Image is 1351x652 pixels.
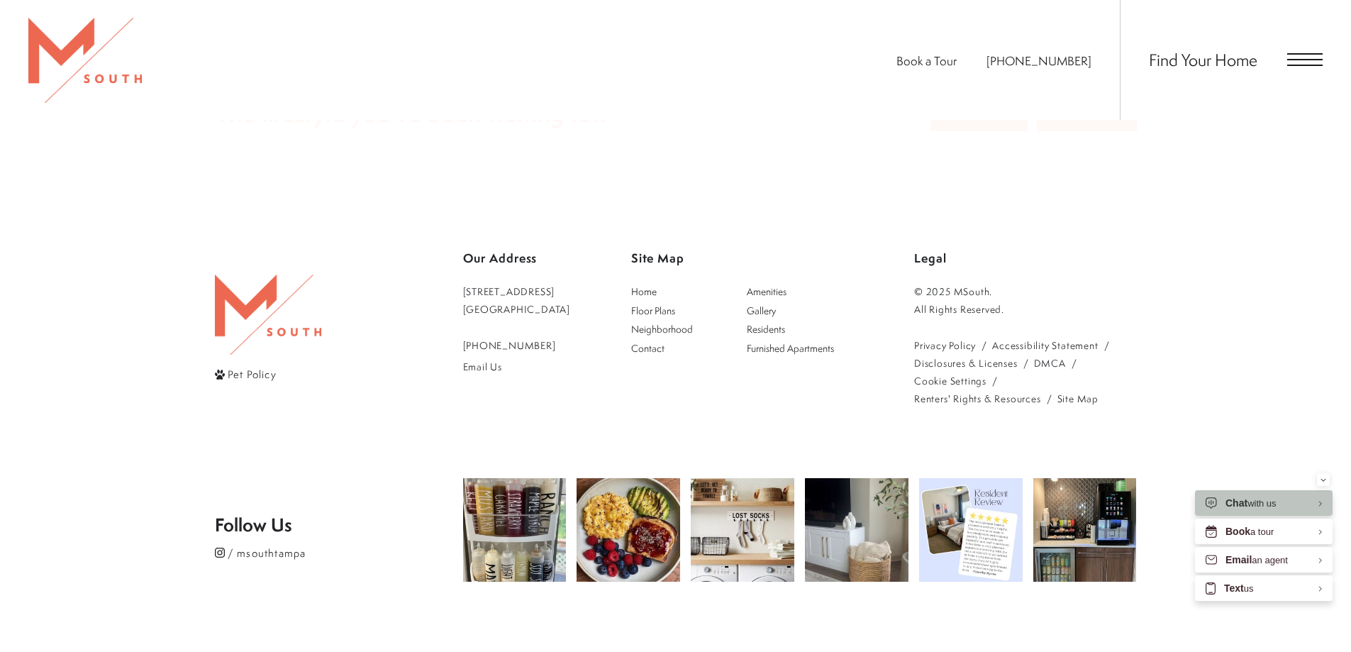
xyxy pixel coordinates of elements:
[28,18,142,103] img: MSouth
[215,275,321,354] img: MSouth
[228,545,306,560] span: / msouthtampa
[228,367,277,382] span: Pet Policy
[463,338,556,352] span: [PHONE_NUMBER]
[631,245,854,272] p: Site Map
[919,478,1023,582] img: Come see what all the hype is about! Get your new home today! #msouthtampa #movenow #thankful #be...
[896,53,957,69] a: Book a Tour
[740,282,847,302] a: Go to Amenities
[740,320,847,339] a: Go to Residents
[624,282,731,302] a: Go to Home
[624,320,731,339] a: Go to Neighborhood
[914,336,976,354] a: Greystar privacy policy
[747,322,785,336] span: Residents
[914,354,1018,372] a: Local and State Disclosures and License Information
[463,478,567,582] img: Keeping it clean and convenient! 🍶💡 Labeled squeeze bottles make condiments easy to grab and keep...
[1287,53,1323,66] button: Open Menu
[740,302,847,321] a: Go to Gallery
[624,302,731,321] a: Go to Floor Plans
[805,478,908,582] img: Keep your blankets organized and your space stylish! 🧺 A simple basket brings both function and w...
[1033,478,1137,582] img: Happy National Coffee Day!! Come get a cup. #msouthtampa #nationalcoffeday #tistheseason #coffeeo...
[986,53,1091,69] span: [PHONE_NUMBER]
[215,543,463,562] a: Follow msouthtampa on Instagram
[463,282,571,318] a: Get Directions to 5110 South Manhattan Avenue Tampa, FL 33611
[747,341,834,355] span: Furnished Apartments
[747,284,786,298] span: Amenities
[992,336,1098,354] a: Accessibility Statement
[740,339,847,358] a: Go to Furnished Apartments (opens in a new tab)
[463,358,571,375] a: Email Us
[914,300,1137,318] p: All Rights Reserved.
[463,245,571,272] p: Our Address
[463,336,571,354] a: Call Us
[624,282,847,358] div: Main
[914,282,1137,300] p: © 2025 MSouth.
[631,341,665,355] span: Contact
[1149,48,1257,71] a: Find Your Home
[914,389,1041,407] a: Renters' Rights & Resources
[1057,389,1099,407] a: Website Site Map
[631,322,693,336] span: Neighborhood
[631,304,675,317] span: Floor Plans
[914,372,986,389] a: Cookie Settings
[914,245,1137,272] p: Legal
[747,304,776,317] span: Gallery
[215,516,463,534] p: Follow Us
[1034,354,1066,372] a: Greystar DMCA policy
[577,478,680,582] img: Breakfast is the most important meal of the day! 🥞☕ Start your morning off right with something d...
[631,284,657,298] span: Home
[691,478,794,582] img: Laundry day just got a little more organized! 🧦✨ A 'lost sock' station keeps those solo socks in ...
[986,53,1091,69] a: Call Us at 813-570-8014
[624,339,731,358] a: Go to Contact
